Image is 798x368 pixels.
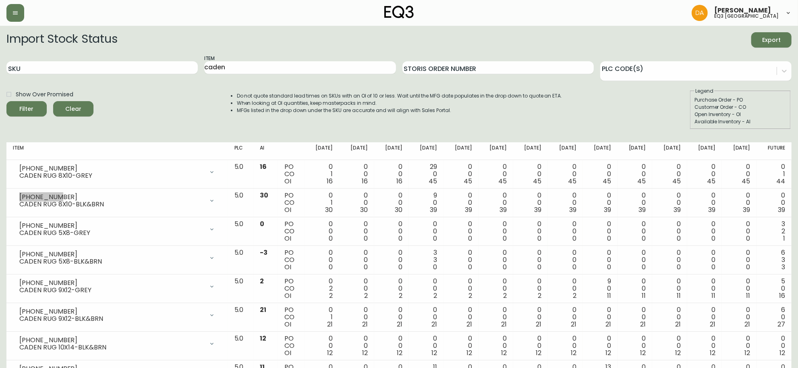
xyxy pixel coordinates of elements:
[430,205,437,214] span: 39
[305,142,339,160] th: [DATE]
[534,205,541,214] span: 39
[728,163,750,185] div: 0 0
[536,320,541,329] span: 21
[485,220,507,242] div: 0 0
[19,201,204,208] div: CADEN RUG 8X10-BLK&BRN
[19,229,204,237] div: CADEN RUG 5X8-GREY
[778,205,785,214] span: 39
[659,163,680,185] div: 0 0
[520,163,541,185] div: 0 0
[260,191,268,200] span: 30
[468,291,472,300] span: 2
[728,306,750,328] div: 0 0
[777,320,785,329] span: 27
[284,177,291,186] span: OI
[284,234,291,243] span: OI
[450,278,472,299] div: 0 0
[554,220,576,242] div: 0 0
[642,262,646,272] span: 0
[694,192,715,214] div: 0 0
[433,291,437,300] span: 2
[642,291,646,300] span: 11
[237,92,562,100] li: Do not quote standard lead times on SKUs with an OI of 10 or less. Wait until the MFG date popula...
[624,306,646,328] div: 0 0
[572,234,576,243] span: 0
[728,220,750,242] div: 0 0
[431,348,437,358] span: 12
[13,306,222,324] div: [PHONE_NUMBER]CADEN RUG 9X12-BLK&BRN
[60,104,87,114] span: Clear
[339,142,374,160] th: [DATE]
[395,205,402,214] span: 30
[603,177,611,186] span: 45
[728,335,750,357] div: 0 0
[311,278,333,299] div: 0 2
[710,348,715,358] span: 12
[19,308,204,315] div: [PHONE_NUMBER]
[53,101,93,116] button: Clear
[311,192,333,214] div: 0 1
[677,291,681,300] span: 11
[284,220,298,242] div: PO CO
[742,177,750,186] span: 45
[260,305,266,314] span: 21
[329,234,333,243] span: 0
[674,205,681,214] span: 39
[694,111,786,118] div: Open Inventory - OI
[571,320,576,329] span: 21
[687,142,722,160] th: [DATE]
[589,306,611,328] div: 0 0
[498,177,507,186] span: 45
[624,278,646,299] div: 0 0
[554,163,576,185] div: 0 0
[450,249,472,271] div: 0 0
[638,177,646,186] span: 45
[327,177,333,186] span: 16
[659,249,680,271] div: 0 0
[659,278,680,299] div: 0 0
[554,249,576,271] div: 0 0
[16,90,73,99] span: Show Over Promised
[485,249,507,271] div: 0 0
[362,320,368,329] span: 21
[327,348,333,358] span: 12
[624,249,646,271] div: 0 0
[583,142,618,160] th: [DATE]
[381,278,402,299] div: 0 0
[466,320,472,329] span: 21
[237,107,562,114] li: MFGs listed in the drop down under the SKU are accurate and will align with Sales Portal.
[694,306,715,328] div: 0 0
[13,278,222,295] div: [PHONE_NUMBER]CADEN RUG 9X12-GREY
[589,335,611,357] div: 0 0
[311,163,333,185] div: 0 1
[433,262,437,272] span: 0
[675,320,681,329] span: 21
[520,192,541,214] div: 0 0
[624,335,646,357] div: 0 0
[450,220,472,242] div: 0 0
[604,205,611,214] span: 39
[311,220,333,242] div: 0 0
[537,262,541,272] span: 0
[520,278,541,299] div: 0 0
[381,192,402,214] div: 0 0
[19,287,204,294] div: CADEN RUG 9X12-GREY
[783,234,785,243] span: 1
[13,163,222,181] div: [PHONE_NUMBER]CADEN RUG 8X10-GREY
[284,192,298,214] div: PO CO
[692,5,708,21] img: dd1a7e8db21a0ac8adbf82b84ca05374
[19,172,204,179] div: CADEN RUG 8X10-GREY
[329,262,333,272] span: 0
[228,142,253,160] th: PLC
[554,335,576,357] div: 0 0
[763,306,785,328] div: 6 0
[503,234,507,243] span: 0
[618,142,652,160] th: [DATE]
[415,163,437,185] div: 29 0
[20,104,34,114] div: Filter
[672,177,681,186] span: 45
[500,205,507,214] span: 39
[763,335,785,357] div: 0 0
[763,192,785,214] div: 0 0
[329,291,333,300] span: 2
